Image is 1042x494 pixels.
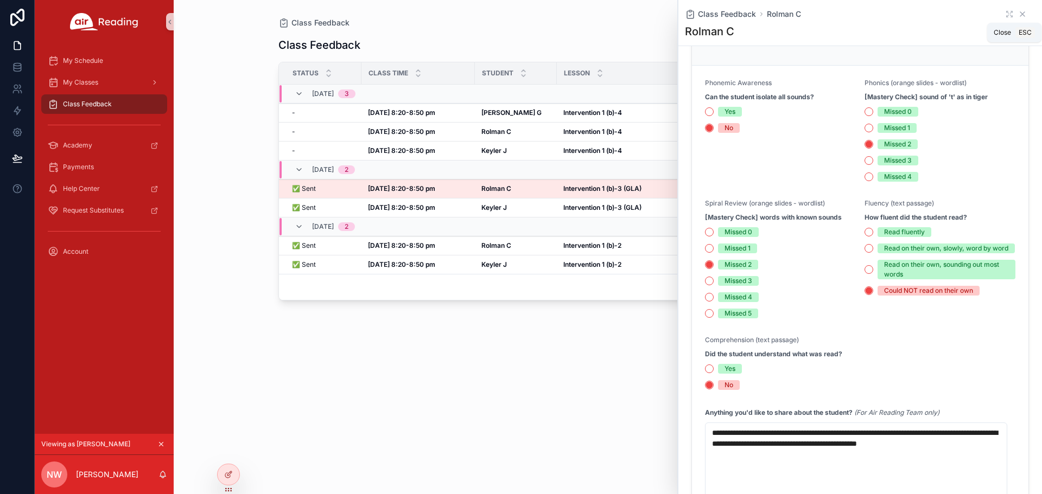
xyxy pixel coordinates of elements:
a: Keyler J [481,146,550,155]
a: Help Center [41,179,167,198]
span: My Classes [63,78,98,87]
a: Intervention 1 (b)-2 [563,241,679,250]
div: Yes [725,107,735,117]
strong: Intervention 1 (b)-4 [563,108,622,117]
strong: [DATE] 8:20-8:50 pm [368,146,435,155]
strong: Keyler J [481,146,507,155]
strong: [PERSON_NAME] G [481,108,542,117]
a: Class Feedback [685,9,756,20]
a: - [292,108,355,117]
span: Class Feedback [698,9,756,20]
a: Intervention 1 (b)-2 [563,260,679,269]
span: Class Feedback [291,17,350,28]
strong: Did the student understand what was read? [705,350,842,358]
span: - [292,108,295,117]
a: [DATE] 8:20-8:50 pm [368,108,468,117]
a: Request Substitutes [41,201,167,220]
strong: Keyler J [481,260,507,268]
span: [DATE] [312,165,334,174]
div: Missed 4 [884,172,912,182]
a: [DATE] 8:20-8:50 pm [368,127,468,136]
a: ✅ Sent [292,203,355,212]
a: [DATE] 8:20-8:50 pm [368,184,468,193]
span: Fluency (text passage) [865,199,934,207]
strong: [DATE] 8:20-8:50 pm [368,241,435,249]
p: [PERSON_NAME] [76,469,138,480]
div: Missed 3 [884,156,912,165]
a: Account [41,242,167,261]
a: [PERSON_NAME] G [481,108,550,117]
strong: [Mastery Check] sound of 't' as in tiger [865,93,988,101]
strong: Rolman C [481,241,511,249]
span: Request Substitutes [63,206,124,215]
span: Status [293,69,319,78]
a: Academy [41,136,167,155]
span: ✅ Sent [292,241,316,250]
img: App logo [70,13,138,30]
strong: Intervention 1 (b)-3 (GLA) [563,184,641,193]
div: Read fluently [884,227,925,237]
span: Comprehension (text passage) [705,336,799,344]
strong: Intervention 1 (b)-4 [563,127,622,136]
span: Spiral Review (orange slides - wordlist) [705,199,825,207]
strong: Rolman C [481,127,511,136]
strong: [DATE] 8:20-8:50 pm [368,184,435,193]
a: - [292,127,355,136]
div: Missed 5 [725,309,752,318]
div: 2 [345,222,348,231]
span: Class Feedback [63,100,112,108]
strong: Intervention 1 (b)-3 (GLA) [563,203,641,211]
span: Phonics (orange slides - wordlist) [865,79,967,87]
span: ✅ Sent [292,260,316,269]
div: Missed 0 [725,227,752,237]
div: Missed 3 [725,276,752,286]
span: Student [482,69,513,78]
div: No [725,380,733,390]
div: Read on their own, slowly, word by word [884,243,1008,253]
a: Intervention 1 (b)-3 (GLA) [563,203,679,212]
a: Intervention 1 (b)-3 (GLA) [563,184,679,193]
span: Payments [63,163,94,171]
span: Lesson [564,69,590,78]
div: Missed 2 [725,260,752,270]
a: [DATE] 8:20-8:50 pm [368,260,468,269]
strong: Intervention 1 (b)-4 [563,146,622,155]
div: Missed 1 [725,243,751,253]
strong: [DATE] 8:20-8:50 pm [368,108,435,117]
div: Missed 0 [884,107,912,117]
span: - [292,146,295,155]
a: Intervention 1 (b)-4 [563,108,679,117]
a: - [292,146,355,155]
span: - [292,127,295,136]
span: My Schedule [63,56,103,65]
a: My Schedule [41,51,167,70]
div: 2 [345,165,348,174]
span: ✅ Sent [292,203,316,212]
a: Keyler J [481,260,550,269]
strong: Intervention 1 (b)-2 [563,241,621,249]
strong: [DATE] 8:20-8:50 pm [368,127,435,136]
span: [DATE] [312,222,334,231]
strong: Keyler J [481,203,507,211]
strong: Intervention 1 (b)-2 [563,260,621,268]
a: [DATE] 8:20-8:50 pm [368,146,468,155]
span: Close [994,28,1011,37]
a: Rolman C [767,9,801,20]
strong: [DATE] 8:20-8:50 pm [368,203,435,211]
a: Keyler J [481,203,550,212]
span: Viewing as [PERSON_NAME] [41,440,130,448]
a: My Classes [41,73,167,92]
span: NW [47,468,62,481]
div: 3 [345,89,349,98]
a: ✅ Sent [292,241,355,250]
a: Rolman C [481,241,550,250]
a: [DATE] 8:20-8:50 pm [368,203,468,212]
a: ✅ Sent [292,184,355,193]
a: Class Feedback [278,17,350,28]
div: Yes [725,364,735,374]
a: Class Feedback [41,94,167,114]
a: ✅ Sent [292,260,355,269]
a: Payments [41,157,167,177]
span: ✅ Sent [292,184,316,193]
